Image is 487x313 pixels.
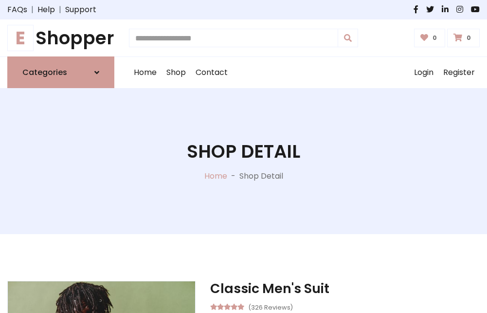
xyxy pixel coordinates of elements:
[129,57,162,88] a: Home
[191,57,233,88] a: Contact
[55,4,65,16] span: |
[7,27,114,49] a: EShopper
[210,281,480,296] h3: Classic Men's Suit
[227,170,239,182] p: -
[37,4,55,16] a: Help
[22,68,67,77] h6: Categories
[414,29,446,47] a: 0
[239,170,283,182] p: Shop Detail
[409,57,438,88] a: Login
[204,170,227,182] a: Home
[248,301,293,313] small: (326 Reviews)
[27,4,37,16] span: |
[447,29,480,47] a: 0
[438,57,480,88] a: Register
[7,4,27,16] a: FAQs
[187,141,300,162] h1: Shop Detail
[7,25,34,51] span: E
[65,4,96,16] a: Support
[430,34,439,42] span: 0
[7,56,114,88] a: Categories
[162,57,191,88] a: Shop
[464,34,473,42] span: 0
[7,27,114,49] h1: Shopper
